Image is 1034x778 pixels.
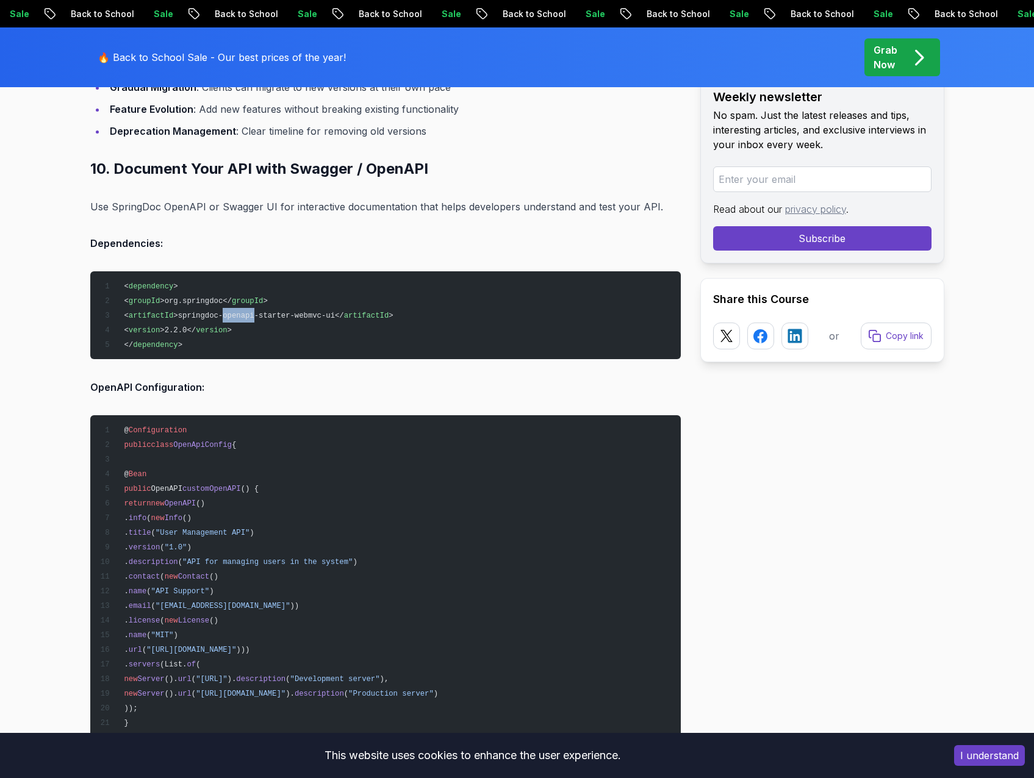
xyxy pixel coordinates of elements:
[285,690,295,698] span: ).
[124,660,128,669] span: .
[184,8,267,20] p: Back to School
[106,79,681,96] li: : Clients can migrate to new versions at their own pace
[151,631,174,640] span: "MIT"
[110,81,196,93] strong: Gradual Migration
[124,587,128,596] span: .
[129,470,146,479] span: Bean
[344,690,348,698] span: (
[165,499,196,508] span: OpenAPI
[138,675,165,683] span: Server
[146,587,151,596] span: (
[861,323,932,349] button: Copy link
[173,631,178,640] span: )
[129,646,142,654] span: url
[146,514,151,523] span: (
[40,8,123,20] p: Back to School
[713,166,932,192] input: Enter your email
[124,646,128,654] span: .
[9,742,936,769] div: This website uses cookies to enhance the user experience.
[196,326,227,335] span: version
[182,558,353,566] span: "API for managing users in the system"
[196,499,205,508] span: ()
[434,690,438,698] span: )
[129,558,178,566] span: description
[165,543,187,552] span: "1.0"
[124,470,128,479] span: @
[160,616,164,625] span: (
[344,312,389,320] span: artifactId
[98,50,346,65] p: 🔥 Back to School Sale - Our best prices of the year!
[472,8,555,20] p: Back to School
[129,573,160,581] span: contact
[713,108,932,152] p: No spam. Just the latest releases and tips, interesting articles, and exclusive interviews in you...
[986,8,1025,20] p: Sale
[160,543,164,552] span: (
[129,616,160,625] span: license
[124,326,128,335] span: <
[124,441,151,449] span: public
[285,675,290,683] span: (
[192,690,196,698] span: (
[713,226,932,251] button: Subscribe
[129,631,146,640] span: name
[123,8,162,20] p: Sale
[142,646,146,654] span: (
[124,297,128,305] span: <
[160,326,196,335] span: >2.2.0</
[874,43,897,72] p: Grab Now
[151,529,156,537] span: (
[124,719,128,727] span: }
[129,660,160,669] span: servers
[232,441,236,449] span: {
[267,8,306,20] p: Sale
[178,616,209,625] span: License
[250,529,254,537] span: )
[90,159,681,179] h2: 10. Document Your API with Swagger / OpenAPI
[165,675,178,683] span: ().
[196,660,200,669] span: (
[129,587,146,596] span: name
[389,312,393,320] span: >
[209,587,214,596] span: )
[138,690,165,698] span: Server
[129,543,160,552] span: version
[124,602,128,610] span: .
[151,602,156,610] span: (
[124,616,128,625] span: .
[241,485,259,493] span: () {
[151,441,174,449] span: class
[187,660,196,669] span: of
[124,573,128,581] span: .
[124,558,128,566] span: .
[903,8,986,20] p: Back to School
[263,297,267,305] span: >
[156,529,250,537] span: "User Management API"
[129,326,160,335] span: version
[151,485,182,493] span: OpenAPI
[178,341,182,349] span: >
[129,426,187,435] span: Configuration
[178,675,192,683] span: url
[110,103,193,115] strong: Feature Evolution
[165,616,178,625] span: new
[713,291,932,308] h2: Share this Course
[232,297,263,305] span: groupId
[124,690,137,698] span: new
[124,675,137,683] span: new
[146,631,151,640] span: (
[348,690,434,698] span: "Production server"
[411,8,450,20] p: Sale
[151,514,165,523] span: new
[160,573,164,581] span: (
[124,485,151,493] span: public
[160,660,187,669] span: (List.
[196,675,227,683] span: "[URL]"
[209,616,218,625] span: ()
[886,330,924,342] p: Copy link
[328,8,411,20] p: Back to School
[110,125,236,137] strong: Deprecation Management
[209,573,218,581] span: ()
[124,426,128,435] span: @
[165,690,178,698] span: ().
[124,631,128,640] span: .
